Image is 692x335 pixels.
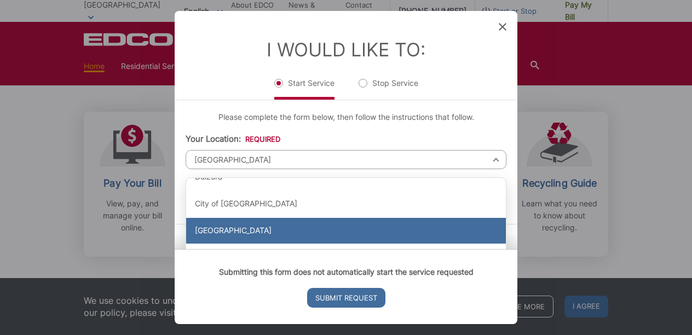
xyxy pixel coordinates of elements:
[186,245,506,271] div: El Segundo
[359,78,418,100] label: Stop Service
[267,38,425,61] label: I Would Like To:
[274,78,335,100] label: Start Service
[219,267,474,276] strong: Submitting this form does not automatically start the service requested
[186,134,280,144] label: Your Location:
[186,218,506,244] div: [GEOGRAPHIC_DATA]
[186,111,506,123] p: Please complete the form below, then follow the instructions that follow.
[307,288,385,308] input: Submit Request
[186,150,506,169] span: [GEOGRAPHIC_DATA]
[186,190,506,217] div: City of [GEOGRAPHIC_DATA]
[186,178,293,188] label: Select Service(s):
